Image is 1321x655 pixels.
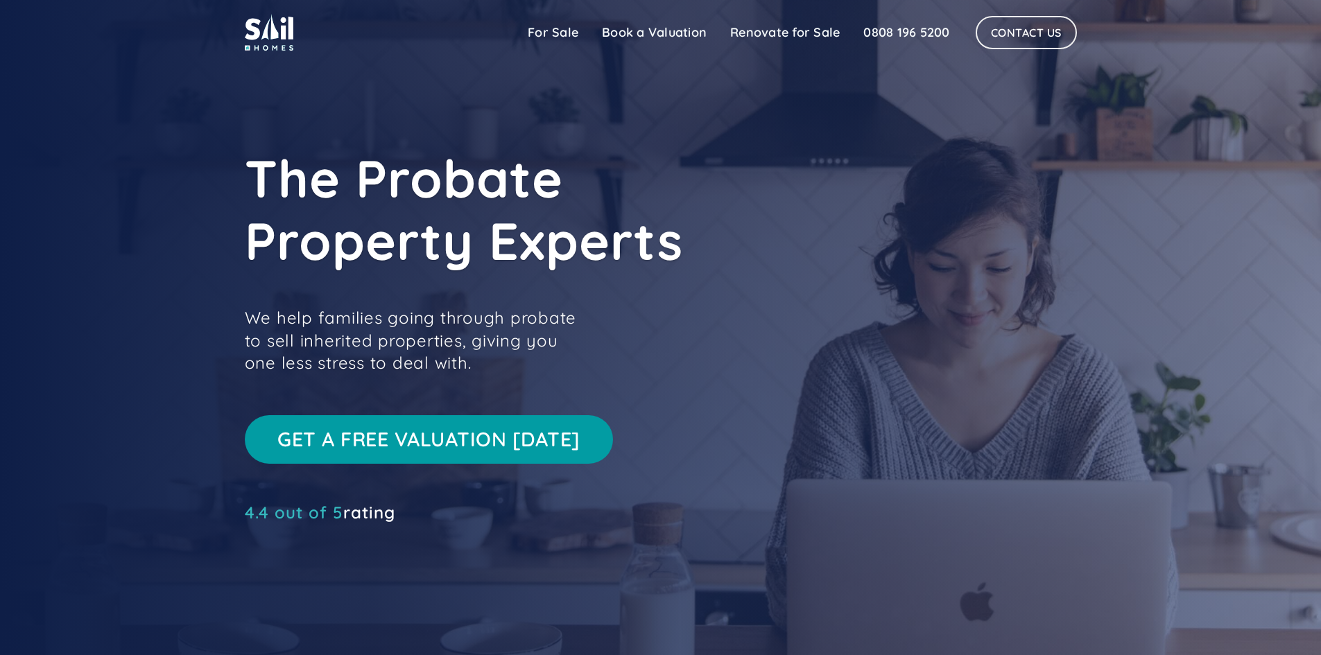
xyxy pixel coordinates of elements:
[245,147,869,272] h1: The Probate Property Experts
[852,19,961,46] a: 0808 196 5200
[245,526,453,543] iframe: Customer reviews powered by Trustpilot
[718,19,852,46] a: Renovate for Sale
[516,19,590,46] a: For Sale
[245,505,395,519] a: 4.4 out of 5rating
[245,14,293,51] img: sail home logo
[245,306,592,374] p: We help families going through probate to sell inherited properties, giving you one less stress t...
[590,19,718,46] a: Book a Valuation
[245,415,614,464] a: Get a free valuation [DATE]
[245,502,343,523] span: 4.4 out of 5
[245,505,395,519] div: rating
[976,16,1077,49] a: Contact Us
